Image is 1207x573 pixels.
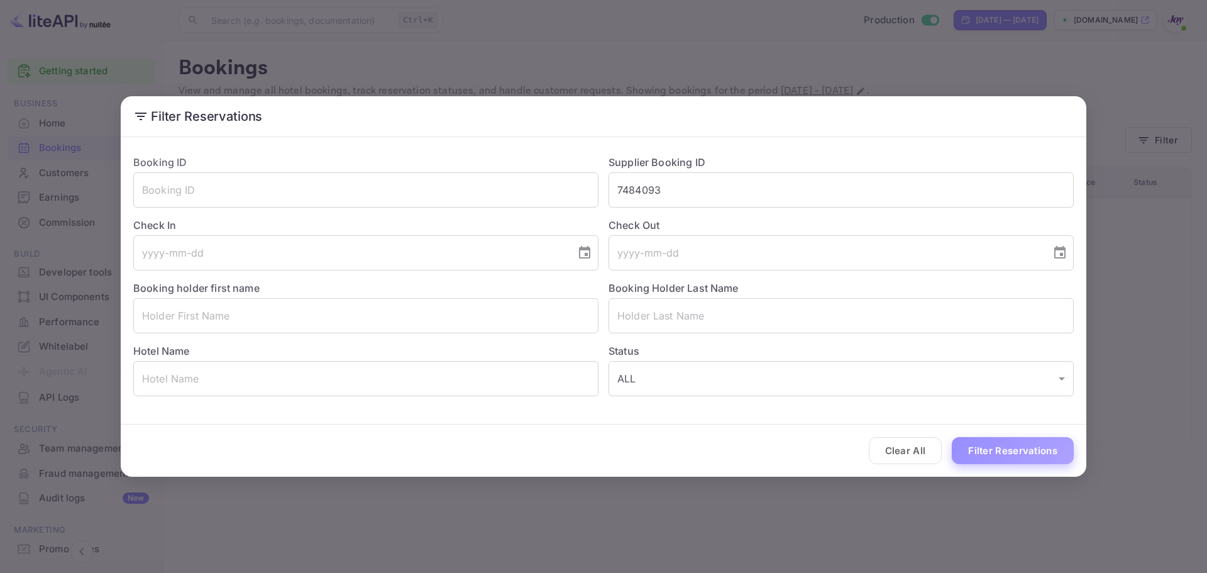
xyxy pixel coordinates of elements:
button: Choose date [1047,240,1072,265]
label: Check Out [609,218,1074,233]
label: Booking ID [133,156,187,169]
label: Booking holder first name [133,282,260,294]
label: Check In [133,218,598,233]
button: Choose date [572,240,597,265]
input: yyyy-mm-dd [609,235,1042,270]
input: Hotel Name [133,361,598,396]
input: Supplier Booking ID [609,172,1074,208]
input: Holder Last Name [609,298,1074,333]
label: Supplier Booking ID [609,156,705,169]
input: yyyy-mm-dd [133,235,567,270]
input: Booking ID [133,172,598,208]
h2: Filter Reservations [121,96,1086,136]
button: Clear All [869,437,942,464]
label: Status [609,343,1074,359]
label: Booking Holder Last Name [609,282,739,294]
label: Hotel Name [133,345,190,357]
input: Holder First Name [133,298,598,333]
button: Filter Reservations [952,437,1074,464]
div: ALL [609,361,1074,396]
